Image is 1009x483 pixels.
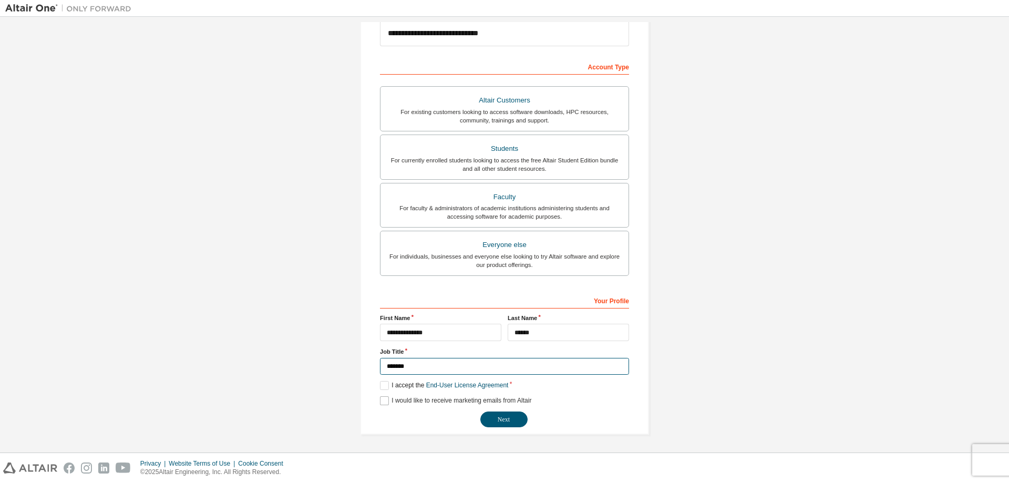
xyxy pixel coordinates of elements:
img: instagram.svg [81,463,92,474]
button: Next [480,412,528,427]
div: For existing customers looking to access software downloads, HPC resources, community, trainings ... [387,108,622,125]
label: Job Title [380,347,629,356]
div: Students [387,141,622,156]
div: Everyone else [387,238,622,252]
label: I would like to receive marketing emails from Altair [380,396,531,405]
div: Altair Customers [387,93,622,108]
div: Privacy [140,459,169,468]
img: linkedin.svg [98,463,109,474]
label: Last Name [508,314,629,322]
img: altair_logo.svg [3,463,57,474]
div: For currently enrolled students looking to access the free Altair Student Edition bundle and all ... [387,156,622,173]
div: For individuals, businesses and everyone else looking to try Altair software and explore our prod... [387,252,622,269]
div: Account Type [380,58,629,75]
div: For faculty & administrators of academic institutions administering students and accessing softwa... [387,204,622,221]
div: Faculty [387,190,622,204]
img: Altair One [5,3,137,14]
label: I accept the [380,381,508,390]
label: First Name [380,314,501,322]
div: Your Profile [380,292,629,309]
div: Website Terms of Use [169,459,238,468]
p: © 2025 Altair Engineering, Inc. All Rights Reserved. [140,468,290,477]
a: End-User License Agreement [426,382,509,389]
img: youtube.svg [116,463,131,474]
div: Cookie Consent [238,459,289,468]
img: facebook.svg [64,463,75,474]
